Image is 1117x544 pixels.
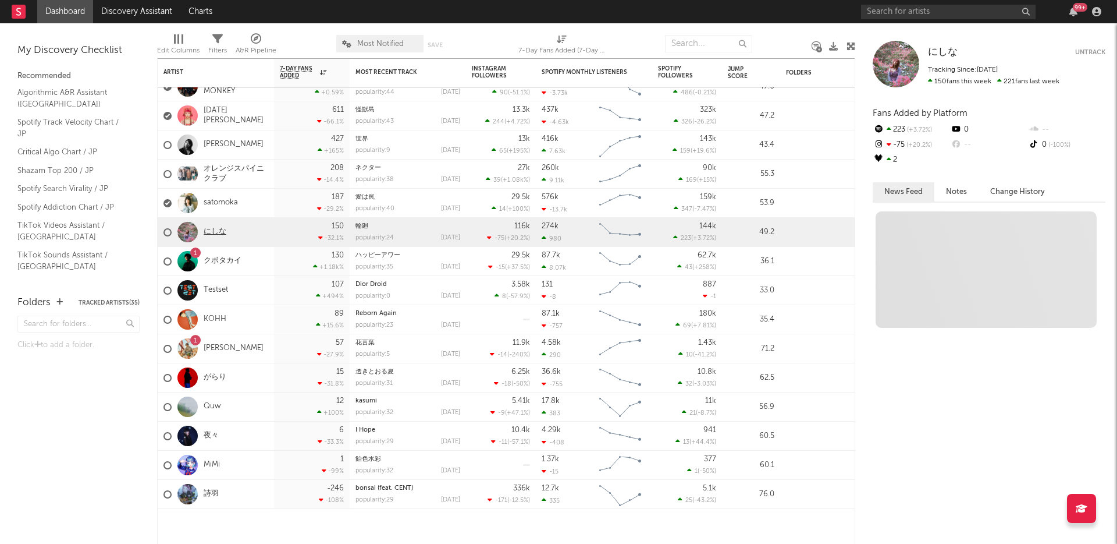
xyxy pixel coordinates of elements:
div: ( ) [495,292,530,300]
div: 60.1 [728,458,774,472]
a: [PERSON_NAME] [204,344,264,354]
div: Most Recent Track [355,69,443,76]
a: 飴色水彩 [355,456,381,462]
span: +195 % [508,148,528,154]
svg: Chart title [594,101,646,130]
div: 62.7k [698,252,716,259]
div: Filters [208,29,227,63]
a: 詩羽 [204,489,219,499]
span: -57.9 % [508,294,528,300]
button: Save [428,42,443,48]
div: [DATE] [441,176,460,183]
div: 416k [542,135,558,143]
a: 花言葉 [355,340,375,346]
div: [DATE] [441,380,460,387]
div: -66.1 % [317,118,344,125]
div: ( ) [490,351,530,358]
a: [DATE] [PERSON_NAME] [204,106,268,126]
span: 347 [681,206,692,213]
span: -41.2 % [695,352,714,358]
div: Instagram Followers [472,65,513,79]
div: 13.3k [513,106,530,114]
input: Search for artists [861,5,1036,19]
div: ( ) [492,89,530,96]
div: [DATE] [441,235,460,241]
span: 223 [681,235,691,242]
div: 89 [335,310,344,317]
div: Recommended [17,69,140,83]
span: -75 [495,235,504,242]
div: 35.4 [728,313,774,327]
div: 9.11k [542,176,564,184]
div: 941 [703,426,716,434]
div: ( ) [492,147,530,154]
div: ( ) [485,118,530,125]
div: 116k [514,222,530,230]
a: オレンジスパイニクラブ [204,164,268,184]
svg: Chart title [594,247,646,276]
div: 29.5k [511,252,530,259]
div: popularity: 44 [355,89,394,96]
span: +19.6 % [692,148,714,154]
span: +44.4 % [691,439,714,446]
span: +3.72 % [905,127,932,133]
div: [DATE] [441,293,460,299]
div: 43.4 [728,138,774,152]
div: 33.0 [728,284,774,298]
a: Critical Algo Chart / JP [17,146,128,158]
div: 60.5 [728,429,774,443]
span: にしな [928,47,958,57]
a: [PERSON_NAME] [204,140,264,150]
a: 怪獣島 [355,107,375,113]
div: 49.2 [728,225,774,239]
a: Testset [204,285,228,295]
div: 107 [332,281,344,288]
div: Click to add a folder. [17,338,140,352]
span: -100 % [1047,142,1070,149]
a: Dior Droid [355,281,387,288]
div: popularity: 5 [355,351,390,358]
div: A&R Pipeline [236,29,276,63]
div: 290 [542,351,561,359]
div: [DATE] [441,351,460,358]
div: 7-Day Fans Added (7-Day Fans Added) [518,29,606,63]
div: -4.63k [542,118,569,126]
span: 10 [686,352,693,358]
span: +7.81 % [693,323,714,329]
span: 150 fans this week [928,78,991,85]
div: [DATE] [441,206,460,212]
div: Dior Droid [355,281,460,288]
span: +20.2 % [905,142,932,149]
div: 90k [703,164,716,172]
span: 221 fans last week [928,78,1059,85]
span: -0.21 % [695,90,714,96]
div: ( ) [677,263,716,271]
span: +15 % [699,177,714,183]
div: 愛は罠 [355,194,460,200]
svg: Chart title [594,130,646,160]
div: 10.4k [511,426,530,434]
div: 427 [331,135,344,143]
div: ( ) [678,351,716,358]
div: 47.2 [728,109,774,123]
div: -14.4 % [317,176,344,183]
button: Untrack [1075,47,1105,58]
div: -3.73k [542,89,568,97]
div: -99 % [322,467,344,475]
div: 576k [542,193,558,201]
div: 87.7k [542,252,560,259]
div: 980 [542,235,561,242]
span: +3.72 % [693,235,714,242]
div: -- [1028,122,1105,137]
div: ( ) [675,322,716,329]
svg: Chart title [594,422,646,451]
div: -8 [542,293,556,301]
div: 187 [332,193,344,201]
div: [DATE] [441,439,460,445]
svg: Chart title [594,276,646,305]
div: Artist [163,69,251,76]
div: 8.07k [542,264,566,271]
div: ( ) [488,263,530,271]
a: ネクター [355,165,381,171]
div: 208 [330,164,344,172]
